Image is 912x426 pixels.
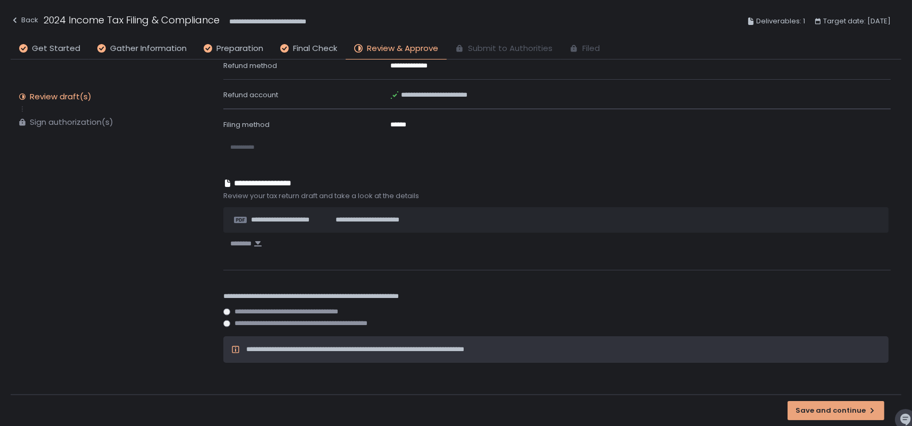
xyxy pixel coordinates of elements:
span: Filing method [223,120,270,130]
span: Review your tax return draft and take a look at the details [223,191,891,201]
span: Review & Approve [367,42,438,55]
button: Save and continue [788,401,884,420]
span: Refund account [223,90,278,100]
span: Filed [582,42,600,55]
span: Refund method [223,61,277,71]
div: Back [11,14,38,27]
span: Target date: [DATE] [823,15,891,28]
span: Get Started [32,42,80,55]
span: Deliverables: 1 [756,15,805,28]
span: Gather Information [110,42,187,55]
span: Preparation [216,42,263,55]
div: Review draft(s) [30,91,91,102]
span: Final Check [293,42,337,55]
button: Back [11,13,38,30]
div: Save and continue [796,406,876,415]
span: Submit to Authorities [468,42,553,55]
h1: 2024 Income Tax Filing & Compliance [44,13,220,27]
div: Sign authorization(s) [30,117,113,127]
